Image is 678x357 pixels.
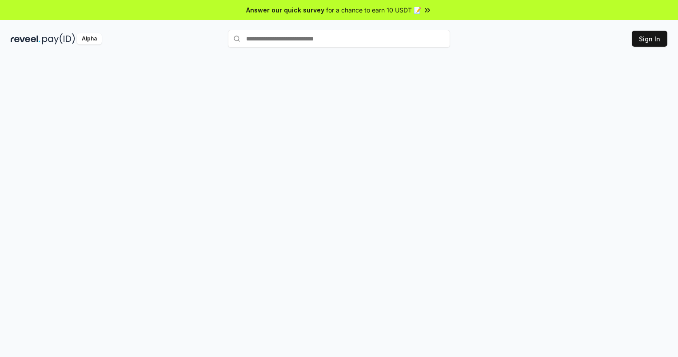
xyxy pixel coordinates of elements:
img: reveel_dark [11,33,40,44]
div: Alpha [77,33,102,44]
span: for a chance to earn 10 USDT 📝 [326,5,421,15]
img: pay_id [42,33,75,44]
button: Sign In [632,31,667,47]
span: Answer our quick survey [246,5,324,15]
